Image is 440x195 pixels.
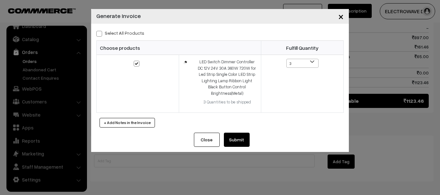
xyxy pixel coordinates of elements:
div: 3 Quantities to be shipped [197,99,257,105]
label: Select all Products [96,30,144,36]
span: 3 [286,59,319,68]
img: 1683559873420441DPOS6SywL.jpg [183,60,187,64]
h4: Generate Invoice [96,12,141,20]
th: Fulfill Quantity [261,41,344,55]
div: LED Switch Dimmer Controller DC 12V 24V 30A 360W 720W for Led Strip Single Color LED Strip Lighti... [197,59,257,96]
button: + Add Notes in the Invoice [100,118,155,128]
button: Close [333,6,349,26]
button: Submit [224,133,250,147]
span: × [338,10,344,22]
th: Choose products [97,41,261,55]
span: 3 [287,59,318,68]
button: Close [194,133,220,147]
